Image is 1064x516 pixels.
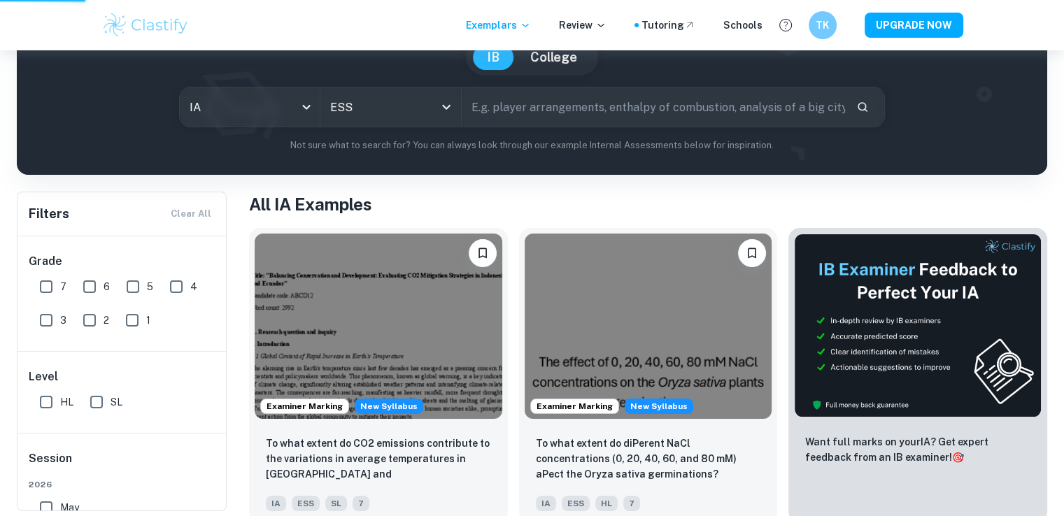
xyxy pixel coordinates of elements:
[559,17,607,33] p: Review
[355,399,423,414] div: Starting from the May 2026 session, the ESS IA requirements have changed. We created this exempla...
[111,394,122,410] span: SL
[60,313,66,328] span: 3
[625,399,693,414] span: New Syllabus
[774,13,797,37] button: Help and Feedback
[531,400,618,413] span: Examiner Marking
[266,496,286,511] span: IA
[462,87,845,127] input: E.g. player arrangements, enthalpy of combustion, analysis of a big city...
[809,11,837,39] button: TK
[60,279,66,294] span: 7
[104,313,109,328] span: 2
[536,436,761,482] p: To what extent do diPerent NaCl concentrations (0, 20, 40, 60, and 80 mM) aPect the Oryza sativa ...
[190,279,197,294] span: 4
[104,279,110,294] span: 6
[29,368,216,385] h6: Level
[29,253,216,270] h6: Grade
[261,400,348,413] span: Examiner Marking
[147,279,153,294] span: 5
[29,478,216,491] span: 2026
[28,138,1036,152] p: Not sure what to search for? You can always look through our example Internal Assessments below f...
[437,97,456,117] button: Open
[292,496,320,511] span: ESS
[29,450,216,478] h6: Session
[952,452,964,463] span: 🎯
[525,234,772,419] img: ESS IA example thumbnail: To what extent do diPerent NaCl concentr
[738,239,766,267] button: Bookmark
[60,500,79,515] span: May
[516,45,591,70] button: College
[805,434,1030,465] p: Want full marks on your IA ? Get expert feedback from an IB examiner!
[60,394,73,410] span: HL
[625,399,693,414] div: Starting from the May 2026 session, the ESS IA requirements have changed. We created this exempla...
[255,234,502,419] img: ESS IA example thumbnail: To what extent do CO2 emissions contribu
[865,13,963,38] button: UPGRADE NOW
[723,17,762,33] a: Schools
[29,204,69,224] h6: Filters
[641,17,695,33] a: Tutoring
[814,17,830,33] h6: TK
[623,496,640,511] span: 7
[562,496,590,511] span: ESS
[249,192,1047,217] h1: All IA Examples
[473,45,513,70] button: IB
[851,95,874,119] button: Search
[536,496,556,511] span: IA
[355,399,423,414] span: New Syllabus
[101,11,190,39] img: Clastify logo
[469,239,497,267] button: Bookmark
[325,496,347,511] span: SL
[146,313,150,328] span: 1
[794,234,1042,417] img: Thumbnail
[466,17,531,33] p: Exemplars
[595,496,618,511] span: HL
[180,87,320,127] div: IA
[266,436,491,483] p: To what extent do CO2 emissions contribute to the variations in average temperatures in Indonesia...
[353,496,369,511] span: 7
